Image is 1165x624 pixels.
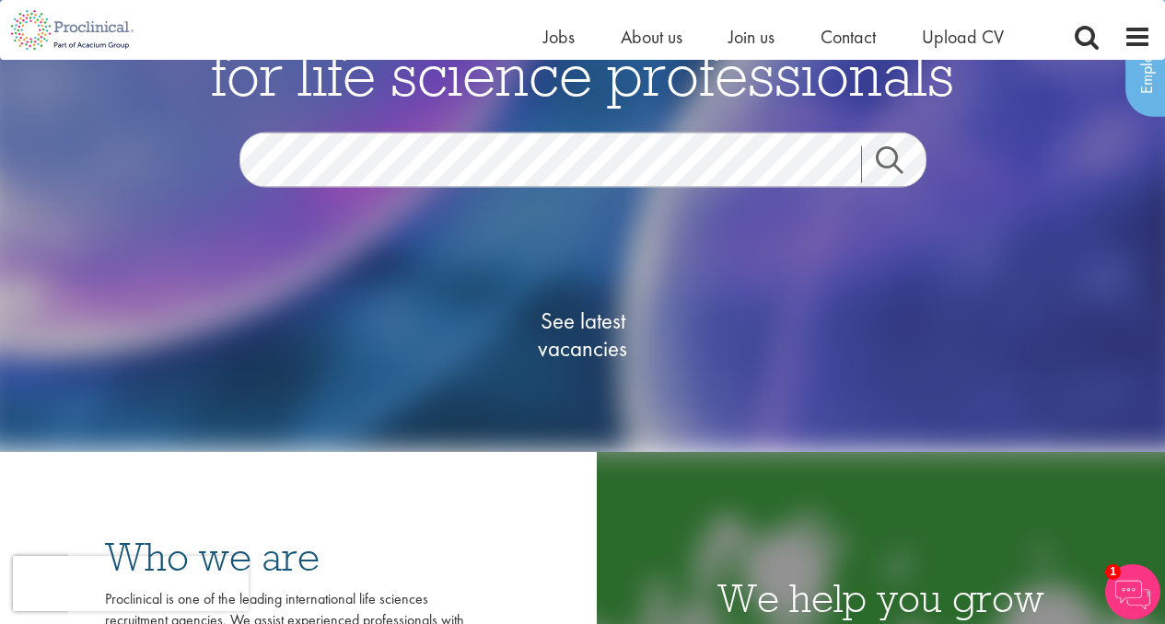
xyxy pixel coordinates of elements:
[105,537,464,577] h3: Who we are
[821,25,876,49] a: Contact
[621,25,682,49] a: About us
[1105,564,1121,580] span: 1
[13,556,249,611] iframe: reCAPTCHA
[491,233,675,435] a: See latestvacancies
[491,306,675,362] span: See latest vacancies
[861,145,940,182] a: Job search submit button
[922,25,1004,49] a: Upload CV
[543,25,575,49] a: Jobs
[1105,564,1160,619] img: Chatbot
[728,25,775,49] a: Join us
